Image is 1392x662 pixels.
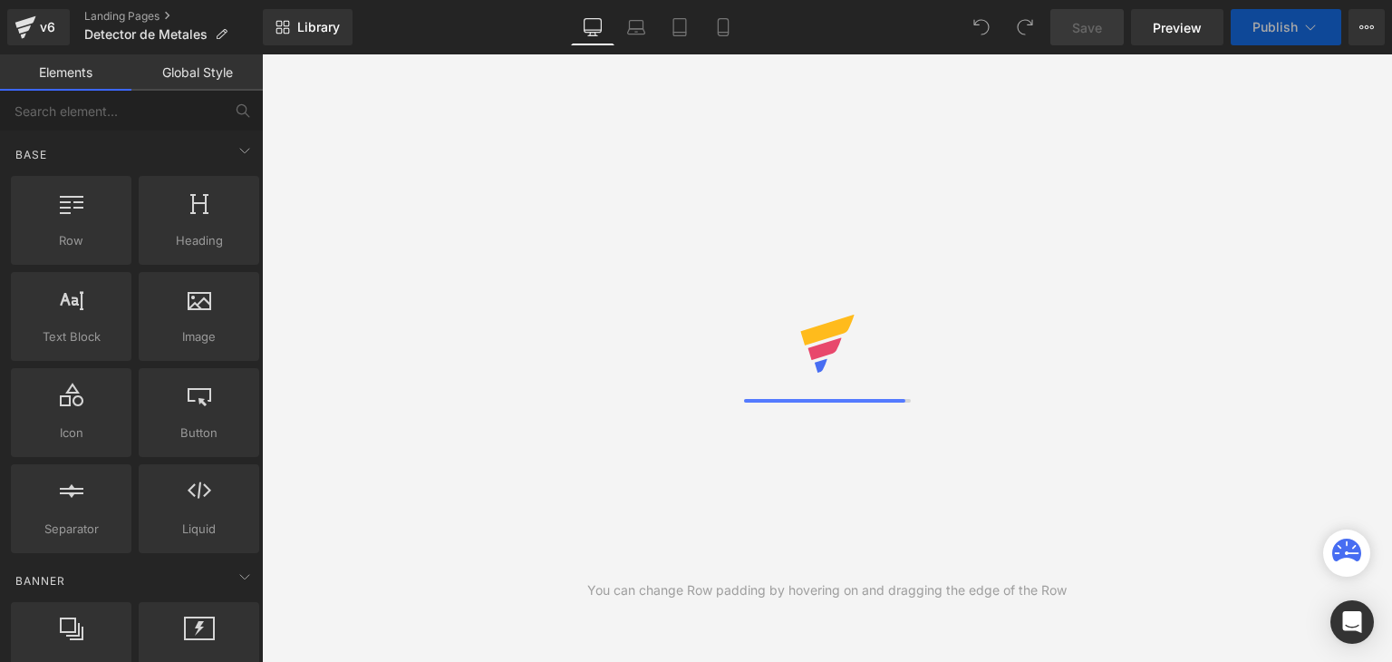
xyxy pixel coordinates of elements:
a: Mobile [701,9,745,45]
a: v6 [7,9,70,45]
a: New Library [263,9,353,45]
span: Separator [16,520,126,539]
a: Tablet [658,9,701,45]
a: Preview [1131,9,1223,45]
a: Landing Pages [84,9,263,24]
span: Library [297,19,340,35]
span: Icon [16,423,126,443]
a: Laptop [614,9,658,45]
span: Publish [1252,20,1298,34]
span: Row [16,231,126,250]
span: Text Block [16,327,126,346]
span: Button [144,423,254,443]
span: Base [14,146,49,163]
span: Preview [1153,18,1202,37]
button: More [1348,9,1385,45]
button: Undo [963,9,1000,45]
span: Image [144,327,254,346]
span: Liquid [144,520,254,539]
span: Banner [14,572,67,589]
span: Save [1072,18,1102,37]
button: Publish [1231,9,1341,45]
a: Desktop [571,9,614,45]
div: Open Intercom Messenger [1330,600,1374,644]
span: Detector de Metales [84,27,208,42]
div: v6 [36,15,59,39]
span: Heading [144,231,254,250]
a: Global Style [131,54,263,91]
button: Redo [1007,9,1043,45]
div: You can change Row padding by hovering on and dragging the edge of the Row [587,580,1067,600]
